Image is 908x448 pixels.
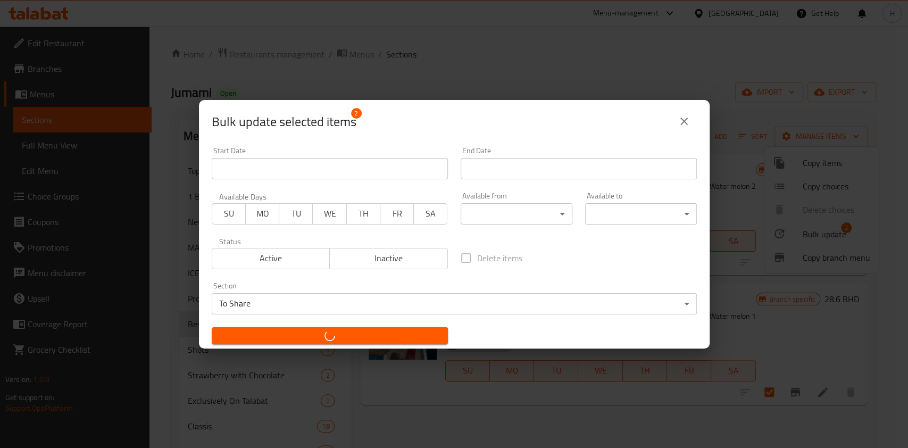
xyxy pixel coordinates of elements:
[346,203,380,225] button: TH
[317,206,342,221] span: WE
[279,203,313,225] button: TU
[212,203,246,225] button: SU
[212,113,356,130] span: Selected items count
[461,203,572,225] div: ​
[418,206,443,221] span: SA
[380,203,414,225] button: FR
[212,248,330,269] button: Active
[477,252,522,264] span: Delete items
[385,206,410,221] span: FR
[351,206,376,221] span: TH
[413,203,447,225] button: SA
[216,206,241,221] span: SU
[334,251,444,266] span: Inactive
[312,203,346,225] button: WE
[351,108,362,119] span: 2
[585,203,697,225] div: ​
[212,293,697,314] div: To Share
[250,206,275,221] span: MO
[671,109,697,134] button: close
[284,206,309,221] span: TU
[216,251,326,266] span: Active
[329,248,448,269] button: Inactive
[245,203,279,225] button: MO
